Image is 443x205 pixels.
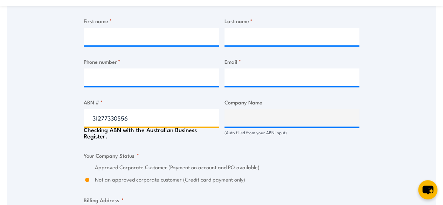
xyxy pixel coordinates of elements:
label: Phone number [84,57,219,66]
label: Email [224,57,360,66]
div: (Auto filled from your ABN input) [224,129,360,136]
legend: Your Company Status [84,151,139,159]
div: Checking ABN with the Australian Business Register. [84,127,219,139]
legend: Billing Address [84,196,124,204]
label: ABN # [84,98,219,106]
label: First name [84,17,219,25]
label: Not an approved corporate customer (Credit card payment only) [95,176,359,184]
button: chat-button [418,180,437,199]
label: Approved Corporate Customer (Payment on account and PO available) [95,163,359,171]
label: Company Name [224,98,360,106]
label: Last name [224,17,360,25]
